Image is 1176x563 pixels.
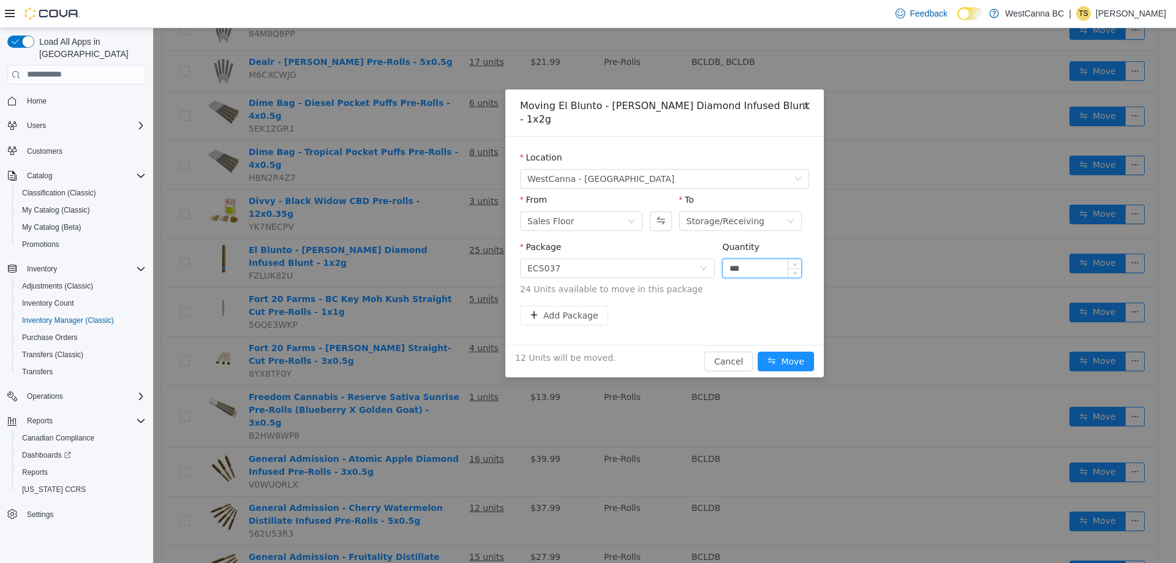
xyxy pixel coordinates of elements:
span: Transfers (Classic) [17,347,146,362]
button: Inventory [2,260,151,278]
span: My Catalog (Classic) [17,203,146,217]
span: Purchase Orders [22,333,78,342]
button: Users [22,118,51,133]
span: Inventory Manager (Classic) [22,316,114,325]
button: Operations [2,388,151,405]
span: Transfers [17,365,146,379]
span: Dark Mode [957,20,958,21]
button: Customers [2,142,151,159]
a: My Catalog (Classic) [17,203,95,217]
button: Transfers [12,363,151,380]
span: My Catalog (Classic) [22,205,90,215]
button: Close [636,61,671,96]
i: icon: down [634,189,641,198]
span: WestCanna - Broadway [374,142,521,160]
span: Customers [27,146,62,156]
label: From [367,167,394,176]
button: Home [2,92,151,110]
a: Dashboards [17,448,76,463]
span: My Catalog (Beta) [22,222,81,232]
button: Reports [12,464,151,481]
span: Inventory [22,262,146,276]
a: Reports [17,465,53,480]
span: Feedback [910,7,948,20]
span: Users [22,118,146,133]
i: icon: close [649,73,658,83]
img: Cova [24,7,80,20]
span: Load All Apps in [GEOGRAPHIC_DATA] [34,36,146,60]
a: My Catalog (Beta) [17,220,86,235]
span: Purchase Orders [17,330,146,345]
button: Inventory [22,262,62,276]
a: Promotions [17,237,64,252]
a: Inventory Manager (Classic) [17,313,119,328]
span: Inventory Count [17,296,146,311]
a: Feedback [891,1,952,26]
button: Inventory Count [12,295,151,312]
p: WestCanna BC [1005,6,1064,21]
span: Users [27,121,46,130]
span: Inventory Manager (Classic) [17,313,146,328]
div: ECS037 [374,231,407,249]
button: Canadian Compliance [12,429,151,447]
p: | [1069,6,1071,21]
span: Classification (Classic) [22,188,96,198]
div: Sales Floor [374,184,421,202]
a: [US_STATE] CCRS [17,482,91,497]
span: Reports [27,416,53,426]
span: TS [1079,6,1088,21]
a: Classification (Classic) [17,186,101,200]
label: Package [367,214,408,224]
span: Increase Value [635,231,648,240]
button: Inventory Manager (Classic) [12,312,151,329]
span: Customers [22,143,146,158]
button: Promotions [12,236,151,253]
span: Decrease Value [635,240,648,249]
a: Transfers (Classic) [17,347,88,362]
span: 12 Units will be moved. [362,323,462,336]
span: Reports [17,465,146,480]
span: Home [22,93,146,108]
button: Purchase Orders [12,329,151,346]
a: Adjustments (Classic) [17,279,98,293]
span: Transfers (Classic) [22,350,83,360]
button: My Catalog (Classic) [12,202,151,219]
span: Home [27,96,47,106]
button: Swap [497,183,518,203]
nav: Complex example [7,87,146,555]
a: Canadian Compliance [17,431,99,445]
i: icon: down [547,236,554,245]
span: My Catalog (Beta) [17,220,146,235]
button: Catalog [2,167,151,184]
div: Timothy Simpson [1076,6,1091,21]
span: 24 Units available to move in this package [367,255,656,268]
button: Transfers (Classic) [12,346,151,363]
span: [US_STATE] CCRS [22,485,86,494]
a: Inventory Count [17,296,79,311]
a: Customers [22,144,67,159]
div: Moving El Blunto - [PERSON_NAME] Diamond Infused Blunt - 1x2g [367,71,656,98]
span: Inventory Count [22,298,74,308]
div: Storage/Receiving [533,184,611,202]
button: Adjustments (Classic) [12,278,151,295]
span: Promotions [22,240,59,249]
span: Operations [22,389,146,404]
button: icon: swapMove [605,323,661,343]
label: To [526,167,541,176]
button: Catalog [22,168,57,183]
span: Settings [27,510,53,520]
input: Quantity [570,231,648,249]
span: Reports [22,467,48,477]
span: Settings [22,507,146,522]
button: [US_STATE] CCRS [12,481,151,498]
button: Operations [22,389,68,404]
label: Location [367,124,409,134]
a: Dashboards [12,447,151,464]
span: Classification (Classic) [17,186,146,200]
i: icon: down [639,243,644,247]
button: Settings [2,505,151,523]
i: icon: up [639,234,644,238]
span: Promotions [17,237,146,252]
button: My Catalog (Beta) [12,219,151,236]
button: Reports [22,414,58,428]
